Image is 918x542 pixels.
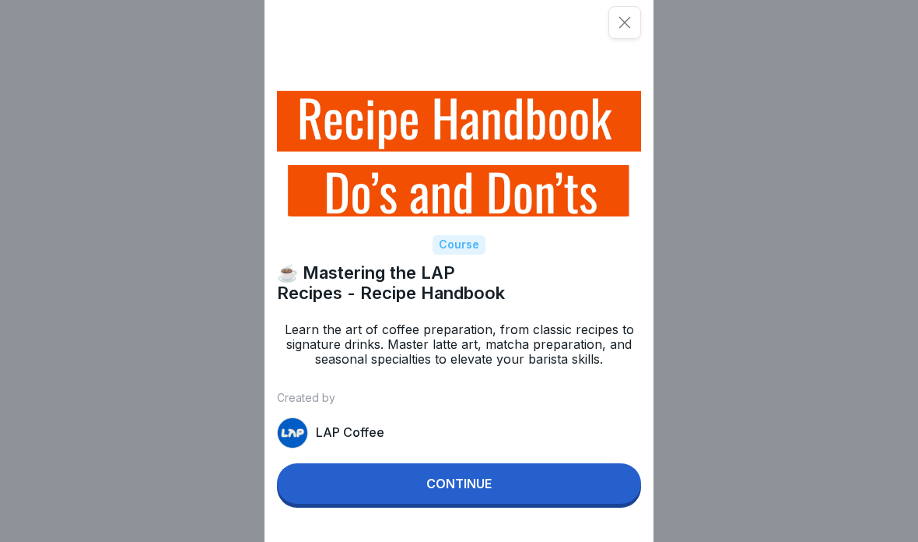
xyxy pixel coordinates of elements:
[277,463,641,508] a: Continue
[426,477,492,491] div: Continue
[277,262,641,304] h1: ☕ Mastering the LAP Recipes - Recipe Handbook
[316,425,384,440] p: LAP Coffee
[277,463,641,504] button: Continue
[277,322,641,368] p: Learn the art of coffee preparation, from classic recipes to signature drinks. Master latte art, ...
[277,392,641,405] p: Created by
[433,235,485,255] div: Course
